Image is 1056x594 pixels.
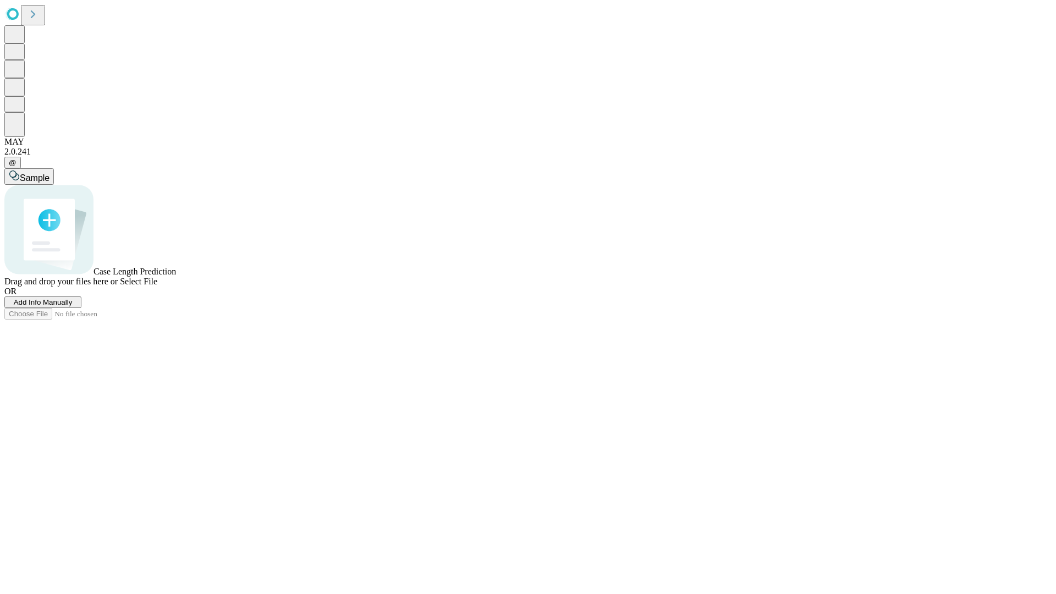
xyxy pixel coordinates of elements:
button: @ [4,157,21,168]
button: Sample [4,168,54,185]
span: @ [9,158,16,167]
span: Drag and drop your files here or [4,277,118,286]
div: MAY [4,137,1052,147]
span: Case Length Prediction [94,267,176,276]
span: OR [4,287,16,296]
span: Select File [120,277,157,286]
span: Sample [20,173,50,183]
button: Add Info Manually [4,296,81,308]
div: 2.0.241 [4,147,1052,157]
span: Add Info Manually [14,298,73,306]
